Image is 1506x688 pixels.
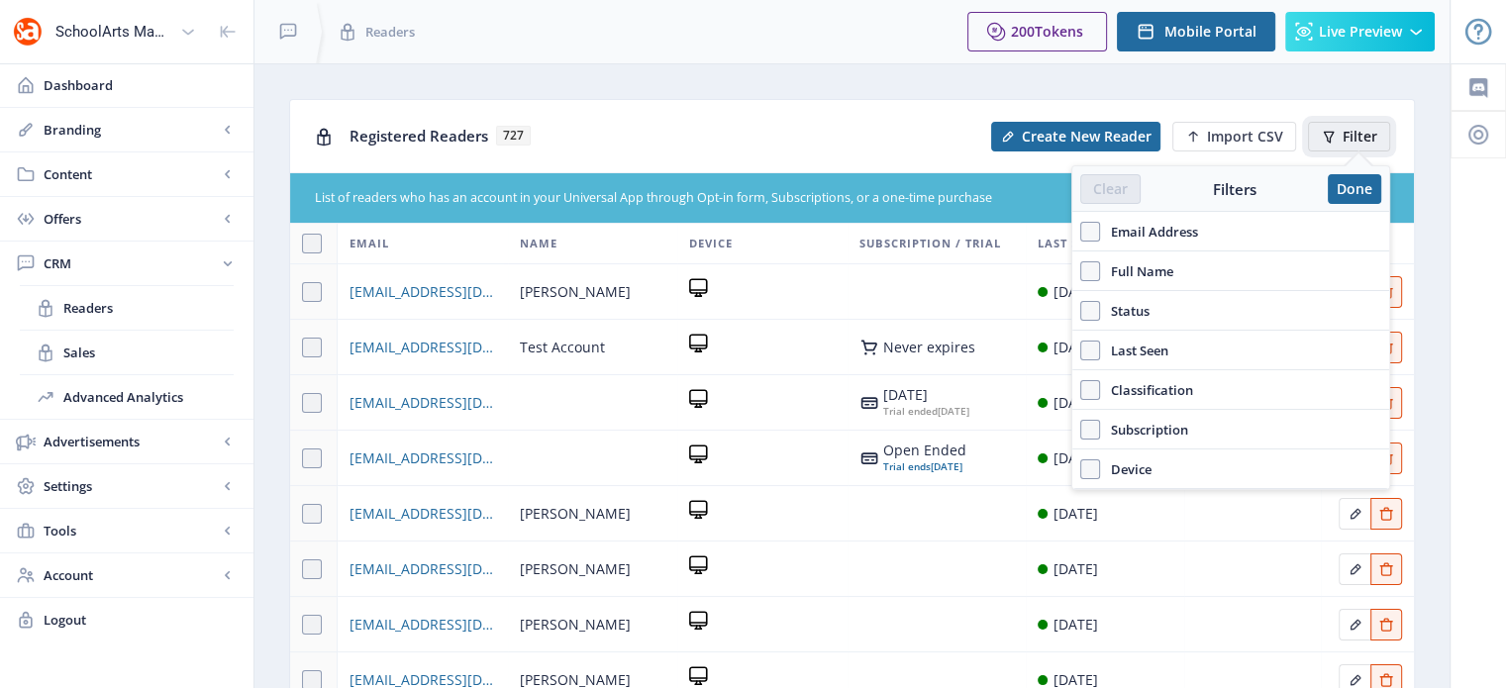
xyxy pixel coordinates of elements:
a: New page [1160,122,1296,151]
span: [PERSON_NAME] [520,557,631,581]
div: [DATE] [1054,336,1098,359]
span: Branding [44,120,218,140]
span: Settings [44,476,218,496]
span: Tools [44,521,218,541]
span: Logout [44,610,238,630]
span: Registered Readers [350,126,488,146]
span: Subscription [1100,418,1188,442]
span: Last Seen [1038,232,1102,255]
span: Sales [63,343,234,362]
button: Filter [1308,122,1390,151]
span: Create New Reader [1022,129,1152,145]
span: Readers [63,298,234,318]
a: Advanced Analytics [20,375,234,419]
span: Last Seen [1100,339,1168,362]
a: Sales [20,331,234,374]
span: Content [44,164,218,184]
button: Live Preview [1285,12,1435,51]
span: [PERSON_NAME] [520,280,631,304]
span: Device [689,232,733,255]
a: Edit page [1370,613,1402,632]
span: Offers [44,209,218,229]
span: Filter [1343,129,1377,145]
a: Edit page [1339,502,1370,521]
div: [DATE] [1054,391,1098,415]
a: Edit page [1339,668,1370,687]
span: Device [1100,457,1152,481]
div: [DATE] [883,458,966,474]
div: [DATE] [1054,613,1098,637]
div: Open Ended [883,442,966,458]
a: [EMAIL_ADDRESS][DOMAIN_NAME] [350,446,495,470]
span: Import CSV [1207,129,1283,145]
button: Done [1328,174,1381,204]
span: Trial ended [883,404,938,418]
span: Classification [1100,378,1193,402]
button: Import CSV [1172,122,1296,151]
span: Full Name [1100,259,1173,283]
a: Edit page [1339,557,1370,576]
button: Create New Reader [991,122,1160,151]
a: Edit page [1370,668,1402,687]
span: Email Address [1100,220,1198,244]
div: [DATE] [1054,280,1098,304]
span: Advertisements [44,432,218,451]
button: Clear [1080,174,1141,204]
span: CRM [44,253,218,273]
a: [EMAIL_ADDRESS][DOMAIN_NAME] [350,557,495,581]
span: Trial ends [883,459,931,473]
a: [EMAIL_ADDRESS][DOMAIN_NAME] [350,502,495,526]
a: [EMAIL_ADDRESS][DOMAIN_NAME] [350,613,495,637]
div: SchoolArts Magazine [55,10,172,53]
a: Edit page [1370,557,1402,576]
span: Subscription / Trial [859,232,1001,255]
a: Edit page [1339,613,1370,632]
span: Mobile Portal [1164,24,1256,40]
span: Tokens [1035,22,1083,41]
span: Advanced Analytics [63,387,234,407]
div: [DATE] [1054,502,1098,526]
button: 200Tokens [967,12,1107,51]
div: Never expires [883,340,975,355]
span: Dashboard [44,75,238,95]
span: [PERSON_NAME] [520,502,631,526]
span: 727 [496,126,531,146]
span: [PERSON_NAME] [520,613,631,637]
div: [DATE] [883,387,969,403]
span: Name [520,232,557,255]
span: Test Account [520,336,605,359]
span: Account [44,565,218,585]
div: [DATE] [1054,446,1098,470]
a: [EMAIL_ADDRESS][DOMAIN_NAME] [350,336,495,359]
div: Filters [1141,179,1328,199]
div: [DATE] [1054,557,1098,581]
span: Email [350,232,389,255]
div: List of readers who has an account in your Universal App through Opt-in form, Subscriptions, or a... [315,189,1271,208]
a: New page [979,122,1160,151]
a: Edit page [1370,502,1402,521]
a: [EMAIL_ADDRESS][DOMAIN_NAME] [350,391,495,415]
span: Live Preview [1319,24,1402,40]
img: properties.app_icon.png [12,16,44,48]
button: Mobile Portal [1117,12,1275,51]
span: Status [1100,299,1150,323]
a: [EMAIL_ADDRESS][DOMAIN_NAME] [350,280,495,304]
a: Readers [20,286,234,330]
div: [DATE] [883,403,969,419]
span: Readers [365,22,415,42]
